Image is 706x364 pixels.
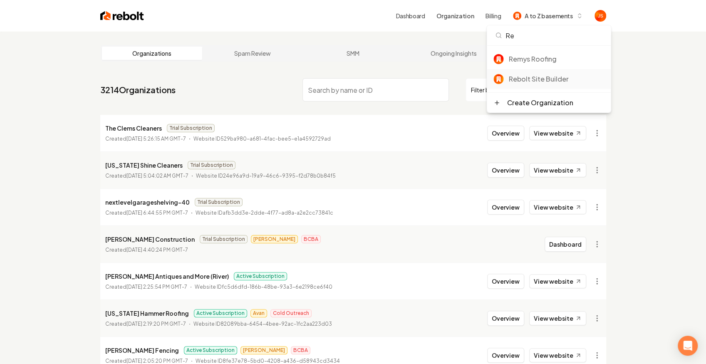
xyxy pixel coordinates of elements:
[105,123,162,133] p: The Clems Cleaners
[105,172,188,180] p: Created
[195,283,332,291] p: Website ID fc5d6dfd-186b-48be-93a3-6e2198ce6f40
[513,12,521,20] img: A to Z basements
[492,25,606,45] input: Search organizations...
[126,210,188,216] time: [DATE] 6:44:55 PM GMT-7
[431,8,479,23] button: Organization
[126,173,188,179] time: [DATE] 5:04:02 AM GMT-7
[396,12,425,20] a: Dashboard
[251,235,298,243] span: [PERSON_NAME]
[270,309,312,317] span: Cold Outreach
[105,160,183,170] p: [US_STATE] Shine Cleaners
[105,308,189,318] p: [US_STATE] Hammer Roofing
[234,272,287,280] span: Active Subscription
[126,136,186,142] time: [DATE] 5:26:15 AM GMT-7
[486,12,501,20] button: Billing
[105,209,188,217] p: Created
[493,54,503,64] img: Remys Roofing
[193,135,331,143] p: Website ID 529ba980-a681-4fac-bee5-e1a4592729ad
[487,163,524,178] button: Overview
[126,284,187,290] time: [DATE] 2:25:54 PM GMT-7
[529,163,586,177] a: View website
[595,10,606,22] button: Open user button
[105,283,187,291] p: Created
[196,172,336,180] p: Website ID 24e96a9d-19a9-46c6-9395-f2d78b0b84f5
[403,47,504,60] a: Ongoing Insights
[105,135,186,143] p: Created
[188,161,235,169] span: Trial Subscription
[195,198,243,206] span: Trial Subscription
[100,10,144,22] img: Rebolt Logo
[196,209,333,217] p: Website ID afb3dd3e-2dde-4f77-ad8a-a2e2cc73841c
[105,345,179,355] p: [PERSON_NAME] Fencing
[105,271,229,281] p: [PERSON_NAME] Antiques and More (River)
[595,10,606,22] img: James Shamoun
[301,235,321,243] span: BCBA
[126,247,188,253] time: [DATE] 4:40:24 PM GMT-7
[529,126,586,140] a: View website
[487,274,524,289] button: Overview
[105,234,195,244] p: [PERSON_NAME] Construction
[250,309,267,317] span: Avan
[529,311,586,325] a: View website
[487,348,524,363] button: Overview
[126,358,188,364] time: [DATE] 2:05:20 PM GMT-7
[529,348,586,362] a: View website
[102,47,203,60] a: Organizations
[291,346,310,354] span: BCBA
[545,237,586,252] button: Dashboard
[193,320,332,328] p: Website ID 82089bba-6454-4bee-92ac-1fc2aa223d03
[302,78,449,102] input: Search by name or ID
[487,126,524,141] button: Overview
[100,84,176,96] a: 3214Organizations
[105,320,186,328] p: Created
[194,309,247,317] span: Active Subscription
[529,200,586,214] a: View website
[508,54,604,64] div: Remys Roofing
[126,321,186,327] time: [DATE] 2:19:20 PM GMT-7
[303,47,404,60] a: SMM
[487,311,524,326] button: Overview
[167,124,215,132] span: Trial Subscription
[525,12,572,20] span: A to Z basements
[507,98,573,108] div: Create Organization
[200,235,248,243] span: Trial Subscription
[487,200,524,215] button: Overview
[202,47,303,60] a: Spam Review
[678,336,698,356] div: Open Intercom Messenger
[493,74,503,84] img: Rebolt Site Builder
[529,274,586,288] a: View website
[105,246,188,254] p: Created
[240,346,287,354] span: [PERSON_NAME]
[508,74,604,84] div: Rebolt Site Builder
[105,197,190,207] p: nextlevelgarageshelving-40
[184,346,237,354] span: Active Subscription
